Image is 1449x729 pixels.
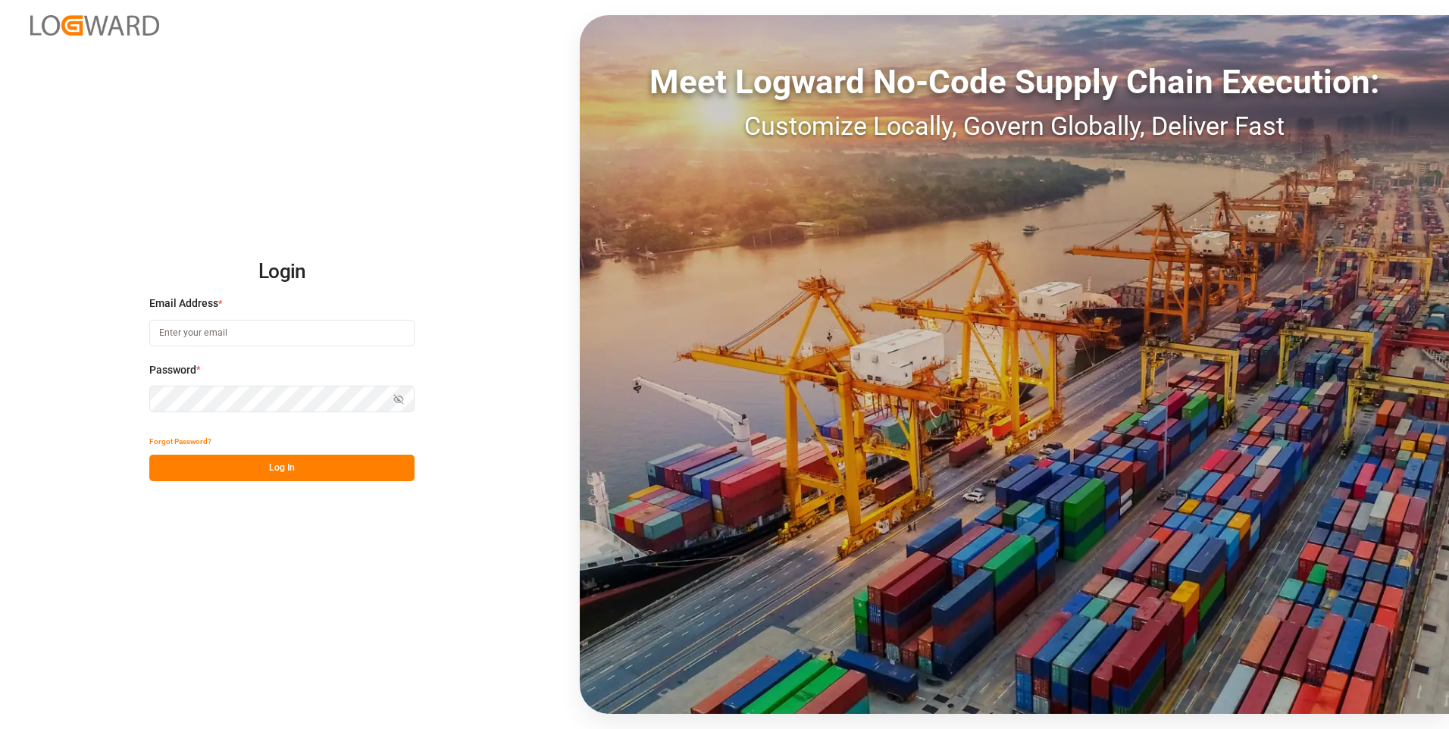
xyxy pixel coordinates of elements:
[580,57,1449,107] div: Meet Logward No-Code Supply Chain Execution:
[30,15,159,36] img: Logward_new_orange.png
[149,455,415,481] button: Log In
[149,296,218,311] span: Email Address
[149,320,415,346] input: Enter your email
[149,248,415,296] h2: Login
[580,107,1449,145] div: Customize Locally, Govern Globally, Deliver Fast
[149,362,196,378] span: Password
[149,428,211,455] button: Forgot Password?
